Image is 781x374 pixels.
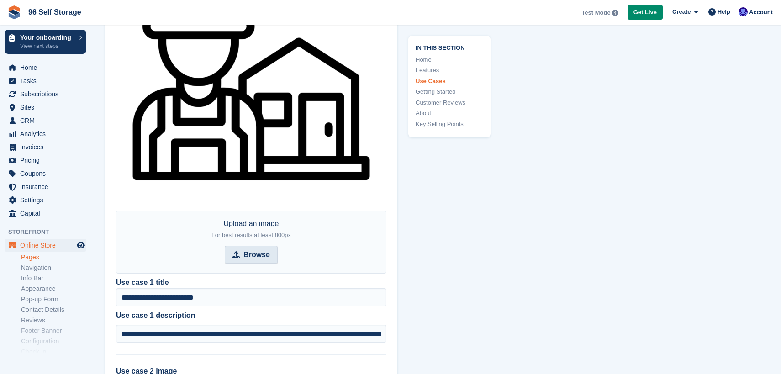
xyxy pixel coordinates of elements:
[416,55,483,64] a: Home
[628,5,663,20] a: Get Live
[20,101,75,114] span: Sites
[416,109,483,118] a: About
[416,43,483,52] span: In this section
[116,277,169,288] label: Use case 1 title
[581,8,610,17] span: Test Mode
[20,154,75,167] span: Pricing
[20,127,75,140] span: Analytics
[21,295,86,304] a: Pop-up Form
[5,141,86,153] a: menu
[20,141,75,153] span: Invoices
[8,227,91,237] span: Storefront
[5,167,86,180] a: menu
[633,8,657,17] span: Get Live
[5,194,86,206] a: menu
[20,239,75,252] span: Online Store
[21,263,86,272] a: Navigation
[5,74,86,87] a: menu
[5,61,86,74] a: menu
[20,74,75,87] span: Tasks
[416,66,483,75] a: Features
[749,8,773,17] span: Account
[5,101,86,114] a: menu
[5,154,86,167] a: menu
[5,207,86,220] a: menu
[20,34,74,41] p: Your onboarding
[116,310,386,321] label: Use case 1 description
[416,77,483,86] a: Use Cases
[21,274,86,283] a: Info Bar
[718,7,730,16] span: Help
[5,127,86,140] a: menu
[225,246,278,264] input: Browse
[75,240,86,251] a: Preview store
[20,180,75,193] span: Insurance
[5,239,86,252] a: menu
[20,88,75,100] span: Subscriptions
[416,98,483,107] a: Customer Reviews
[20,194,75,206] span: Settings
[21,316,86,325] a: Reviews
[5,88,86,100] a: menu
[5,30,86,54] a: Your onboarding View next steps
[672,7,691,16] span: Create
[211,218,291,240] div: Upload an image
[21,348,86,356] a: Check-in
[416,87,483,96] a: Getting Started
[21,253,86,262] a: Pages
[21,337,86,346] a: Configuration
[20,207,75,220] span: Capital
[5,180,86,193] a: menu
[20,167,75,180] span: Coupons
[416,120,483,129] a: Key Selling Points
[25,5,85,20] a: 96 Self Storage
[20,61,75,74] span: Home
[20,114,75,127] span: CRM
[739,7,748,16] img: Jem Plester
[612,10,618,16] img: icon-info-grey-7440780725fd019a000dd9b08b2336e03edf1995a4989e88bcd33f0948082b44.svg
[7,5,21,19] img: stora-icon-8386f47178a22dfd0bd8f6a31ec36ba5ce8667c1dd55bd0f319d3a0aa187defe.svg
[211,232,291,238] span: For best results at least 800px
[243,249,270,260] strong: Browse
[21,306,86,314] a: Contact Details
[20,42,74,50] p: View next steps
[5,114,86,127] a: menu
[21,284,86,293] a: Appearance
[21,327,86,335] a: Footer Banner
